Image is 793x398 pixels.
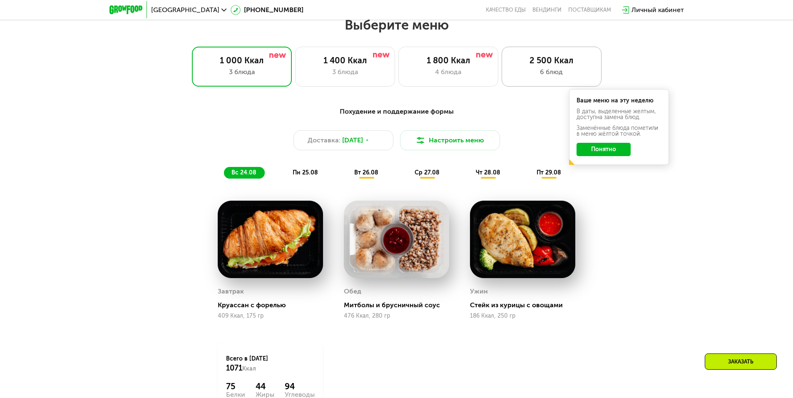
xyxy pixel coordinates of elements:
[226,381,245,391] div: 75
[308,135,341,145] span: Доставка:
[218,313,323,319] div: 409 Ккал, 175 гр
[577,143,631,156] button: Понятно
[631,5,684,15] div: Личный кабинет
[218,301,330,309] div: Круассан с форелью
[577,125,661,137] div: Заменённые блюда пометили в меню жёлтой точкой.
[226,391,245,398] div: Белки
[285,381,315,391] div: 94
[304,67,386,77] div: 3 блюда
[293,169,318,176] span: пн 25.08
[226,363,242,373] span: 1071
[354,169,378,176] span: вт 26.08
[577,109,661,120] div: В даты, выделенные желтым, доступна замена блюд.
[201,55,283,65] div: 1 000 Ккал
[304,55,386,65] div: 1 400 Ккал
[470,313,575,319] div: 186 Ккал, 250 гр
[532,7,562,13] a: Вендинги
[342,135,363,145] span: [DATE]
[285,391,315,398] div: Углеводы
[568,7,611,13] div: поставщикам
[27,17,766,33] h2: Выберите меню
[242,365,256,372] span: Ккал
[400,130,500,150] button: Настроить меню
[151,7,219,13] span: [GEOGRAPHIC_DATA]
[537,169,561,176] span: пт 29.08
[407,55,490,65] div: 1 800 Ккал
[510,55,593,65] div: 2 500 Ккал
[470,285,488,298] div: Ужин
[577,98,661,104] div: Ваше меню на эту неделю
[415,169,440,176] span: ср 27.08
[256,391,274,398] div: Жиры
[407,67,490,77] div: 4 блюда
[476,169,500,176] span: чт 28.08
[344,285,361,298] div: Обед
[218,285,244,298] div: Завтрак
[256,381,274,391] div: 44
[226,355,315,373] div: Всего в [DATE]
[231,5,303,15] a: [PHONE_NUMBER]
[486,7,526,13] a: Качество еды
[470,301,582,309] div: Стейк из курицы с овощами
[344,301,456,309] div: Митболы и брусничный соус
[705,353,777,370] div: Заказать
[344,313,449,319] div: 476 Ккал, 280 гр
[201,67,283,77] div: 3 блюда
[231,169,256,176] span: вс 24.08
[150,107,643,117] div: Похудение и поддержание формы
[510,67,593,77] div: 6 блюд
